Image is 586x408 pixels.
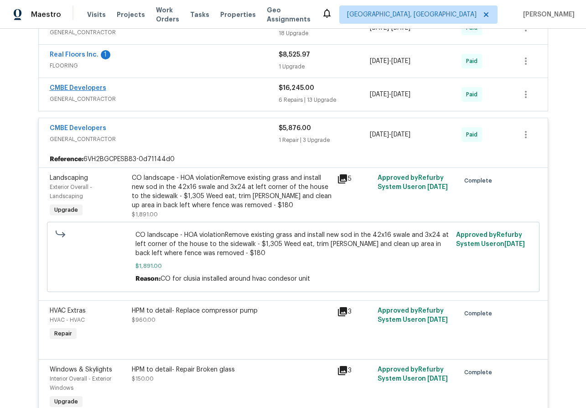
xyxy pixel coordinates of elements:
span: $960.00 [132,317,156,323]
span: [DATE] [370,58,389,64]
span: CO for clusia installed around hvac condesor unit [161,276,310,282]
span: Complete [464,176,496,185]
span: CO landscape - HOA violationRemove existing grass and install new sod in the 42x16 swale and 3x24... [135,230,451,258]
span: $16,245.00 [279,85,314,91]
span: Paid [466,130,481,139]
span: Visits [87,10,106,19]
span: $150.00 [132,376,154,382]
span: [PERSON_NAME] [519,10,575,19]
span: [DATE] [504,241,525,247]
span: GENERAL_CONTRACTOR [50,135,279,144]
div: 18 Upgrade [279,29,370,38]
span: - [370,130,410,139]
span: $1,891.00 [132,212,158,217]
div: CO landscape - HOA violationRemove existing grass and install new sod in the 42x16 swale and 3x24... [132,173,332,210]
span: Exterior Overall - Landscaping [50,184,92,199]
a: Real Floors Inc. [50,52,99,58]
span: HVAC Extras [50,308,86,314]
span: Tasks [190,11,209,18]
div: HPM to detail- Replace compressor pump [132,306,332,315]
span: [DATE] [391,91,410,98]
span: Reason: [135,276,161,282]
div: 6VH2BGCPESB83-0d71144d0 [39,151,548,167]
div: 3 [337,306,373,317]
span: [DATE] [391,131,410,138]
span: [DATE] [370,91,389,98]
div: 1 Upgrade [279,62,370,71]
span: Complete [464,368,496,377]
div: 5 [337,173,373,184]
div: 1 [101,50,110,59]
span: GENERAL_CONTRACTOR [50,94,279,104]
div: 6 Repairs | 13 Upgrade [279,95,370,105]
span: Paid [466,57,481,66]
span: [DATE] [427,317,448,323]
span: Geo Assignments [267,5,311,24]
b: Reference: [50,155,83,164]
span: Properties [220,10,256,19]
span: HVAC - HVAC [50,317,85,323]
div: HPM to detail- Repair Broken glass [132,365,332,374]
span: $8,525.97 [279,52,310,58]
span: GENERAL_CONTRACTOR [50,28,279,37]
span: - [370,90,410,99]
span: Approved by Refurby System User on [378,308,448,323]
span: [GEOGRAPHIC_DATA], [GEOGRAPHIC_DATA] [347,10,477,19]
span: $1,891.00 [135,262,451,271]
span: [DATE] [427,376,448,382]
span: Complete [464,309,496,318]
span: Paid [466,90,481,99]
a: CMBE Developers [50,125,106,131]
span: Landscaping [50,175,88,181]
span: Projects [117,10,145,19]
span: Upgrade [51,397,82,406]
div: 3 [337,365,373,376]
span: Interior Overall - Exterior Windows [50,376,111,391]
span: [DATE] [370,131,389,138]
div: 1 Repair | 3 Upgrade [279,136,370,145]
span: FLOORING [50,61,279,70]
span: Upgrade [51,205,82,214]
span: [DATE] [391,58,410,64]
span: Approved by Refurby System User on [378,366,448,382]
span: Repair [51,329,76,338]
span: $5,876.00 [279,125,311,131]
span: Maestro [31,10,61,19]
span: - [370,57,410,66]
span: Work Orders [156,5,179,24]
span: Approved by Refurby System User on [378,175,448,190]
span: [DATE] [427,184,448,190]
span: Approved by Refurby System User on [456,232,525,247]
span: Windows & Skylights [50,366,112,373]
a: CMBE Developers [50,85,106,91]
